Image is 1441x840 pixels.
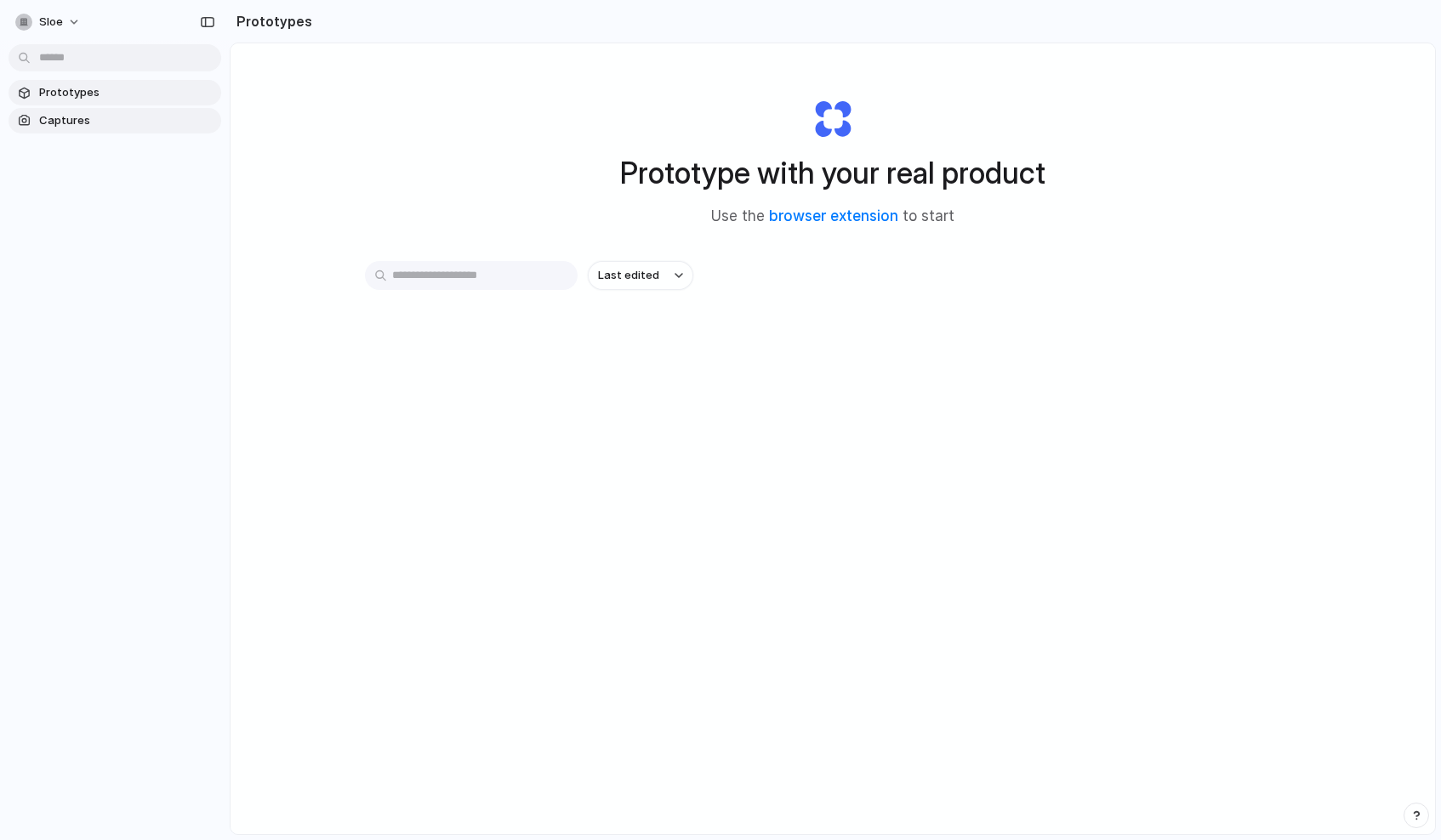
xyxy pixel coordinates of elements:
span: Prototypes [39,84,214,101]
span: Last edited [598,267,659,284]
h1: Prototype with your real product [620,150,1045,196]
a: browser extension [769,207,898,224]
a: Captures [9,108,221,133]
button: sloe [9,9,89,36]
span: Use the to start [711,206,954,228]
button: Last edited [588,261,693,290]
a: Prototypes [9,80,221,105]
h2: Prototypes [230,11,312,31]
span: sloe [39,14,63,31]
span: Captures [39,112,214,129]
